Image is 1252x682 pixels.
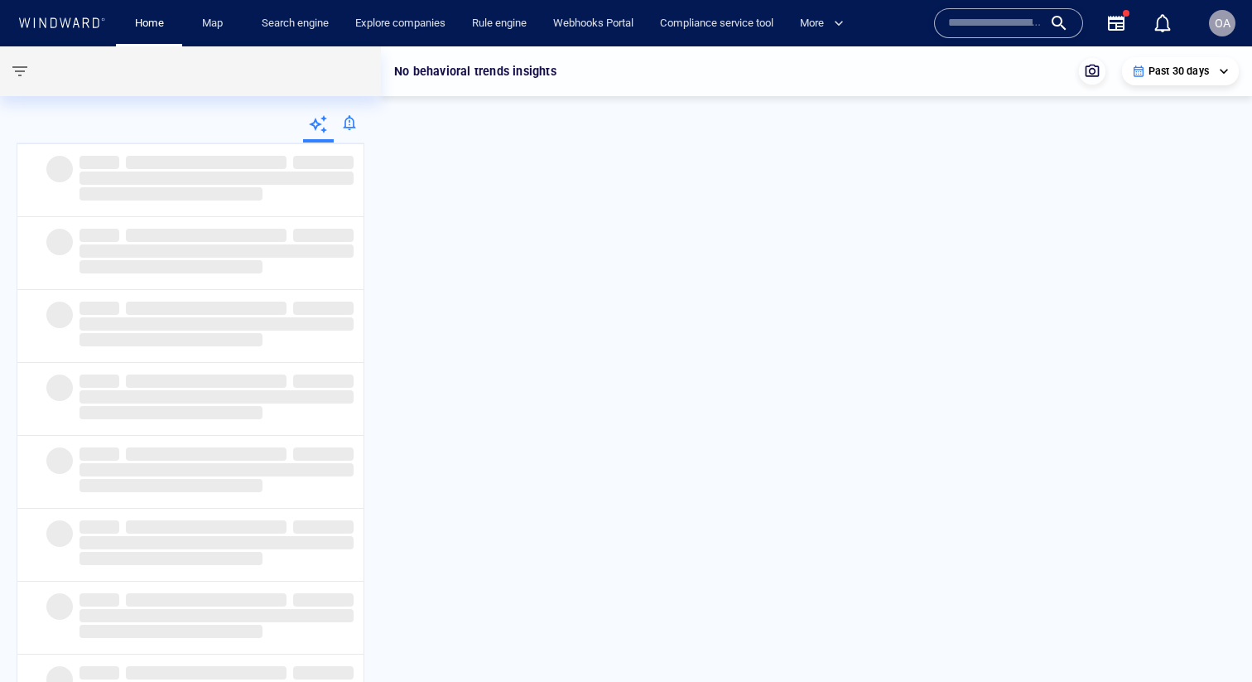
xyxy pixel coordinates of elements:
[79,333,262,346] span: ‌
[123,9,176,38] button: Home
[1215,17,1230,30] span: OA
[293,666,354,680] span: ‌
[79,260,262,273] span: ‌
[79,609,354,622] span: ‌
[195,9,235,38] a: Map
[79,375,119,388] span: ‌
[126,447,287,461] span: ‌
[79,172,354,185] span: ‌
[79,666,119,680] span: ‌
[79,552,262,565] span: ‌
[1132,64,1229,79] div: Past 30 days
[46,447,73,474] span: ‌
[465,9,533,38] a: Rule engine
[79,593,119,607] span: ‌
[547,9,640,38] a: Webhooks Portal
[46,229,73,255] span: ‌
[79,406,262,419] span: ‌
[79,244,354,258] span: ‌
[126,593,287,607] span: ‌
[126,375,287,388] span: ‌
[79,317,354,331] span: ‌
[79,447,119,461] span: ‌
[126,520,287,534] span: ‌
[79,187,262,201] span: ‌
[46,593,73,620] span: ‌
[126,302,287,315] span: ‌
[79,156,119,169] span: ‌
[79,520,119,534] span: ‌
[46,375,73,401] span: ‌
[1206,7,1239,40] button: OA
[46,520,73,547] span: ‌
[793,9,858,38] button: More
[394,61,556,81] p: No behavioral trends insights
[293,375,354,388] span: ‌
[79,390,354,404] span: ‌
[126,666,287,680] span: ‌
[79,536,354,549] span: ‌
[126,229,287,242] span: ‌
[293,302,354,315] span: ‌
[255,9,335,38] a: Search engine
[79,463,354,476] span: ‌
[1148,64,1209,79] p: Past 30 days
[46,156,73,182] span: ‌
[293,520,354,534] span: ‌
[1153,13,1173,33] div: Notification center
[800,14,844,33] span: More
[349,9,452,38] a: Explore companies
[128,9,171,38] a: Home
[79,229,119,242] span: ‌
[293,156,354,169] span: ‌
[46,302,73,328] span: ‌
[126,156,287,169] span: ‌
[79,302,119,315] span: ‌
[189,9,242,38] button: Map
[293,447,354,461] span: ‌
[653,9,780,38] a: Compliance service tool
[79,625,262,638] span: ‌
[293,593,354,607] span: ‌
[293,229,354,242] span: ‌
[79,479,262,492] span: ‌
